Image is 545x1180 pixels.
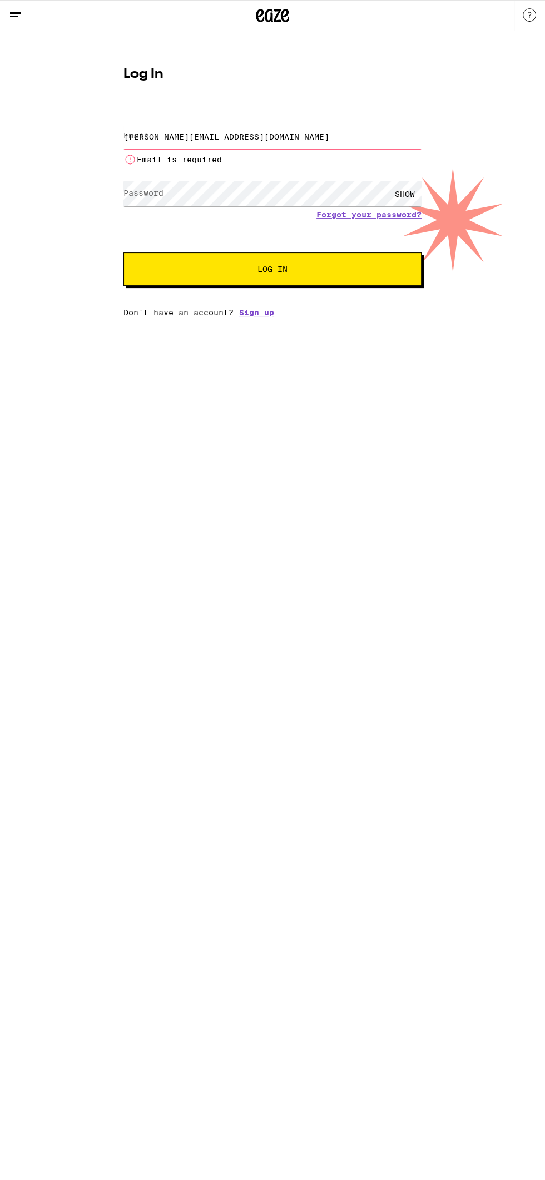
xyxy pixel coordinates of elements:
[123,68,422,81] h1: Log In
[123,189,163,197] label: Password
[388,181,422,206] div: SHOW
[123,153,422,166] li: Email is required
[123,252,422,286] button: Log In
[123,308,422,317] div: Don't have an account?
[316,210,422,219] a: Forgot your password?
[257,265,288,273] span: Log In
[123,124,422,149] input: Email
[7,8,80,17] span: Hi. Need any help?
[239,308,274,317] a: Sign up
[123,131,148,140] label: Email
